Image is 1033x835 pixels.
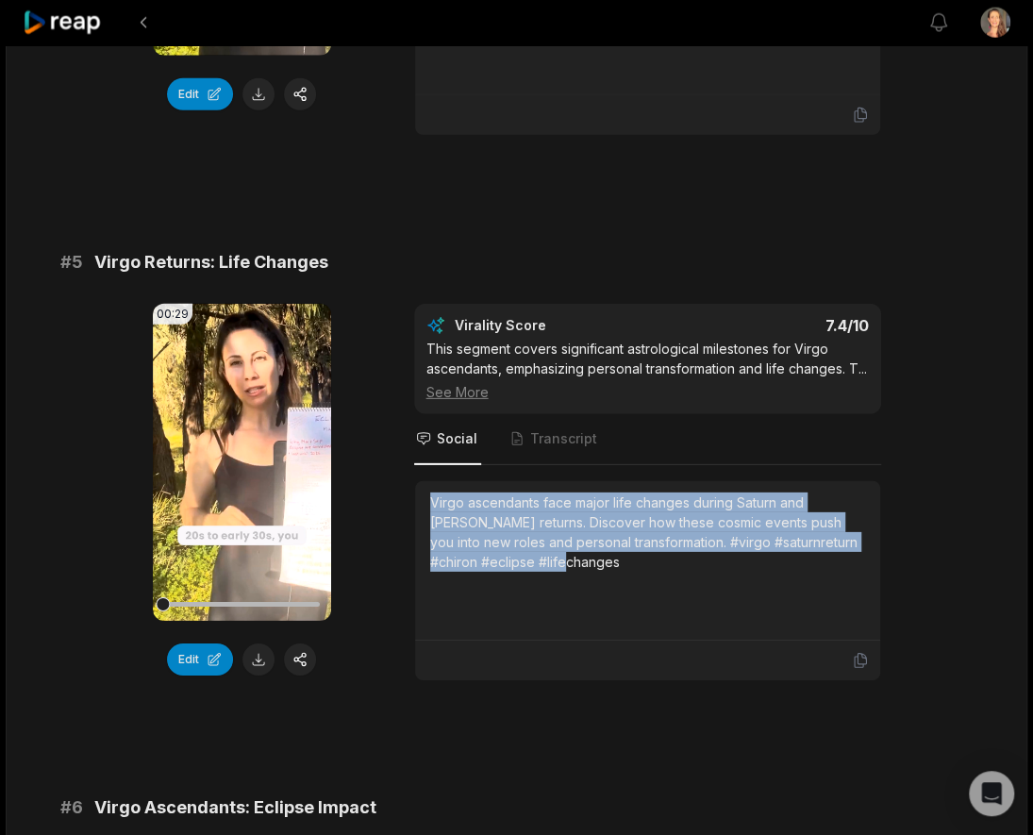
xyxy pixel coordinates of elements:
button: Edit [167,643,233,676]
div: Virgo ascendants face major life changes during Saturn and [PERSON_NAME] returns. Discover how th... [430,493,865,572]
div: 7.4 /10 [666,316,869,335]
div: Virality Score [455,316,658,335]
div: Open Intercom Messenger [969,771,1014,816]
span: Virgo Ascendants: Eclipse Impact [94,794,376,821]
nav: Tabs [414,414,881,465]
span: # 6 [60,794,83,821]
span: # 5 [60,249,83,276]
span: Transcript [530,429,597,448]
span: Virgo Returns: Life Changes [94,249,328,276]
span: Social [437,429,477,448]
div: This segment covers significant astrological milestones for Virgo ascendants, emphasizing persona... [426,339,869,402]
div: See More [426,382,869,402]
button: Edit [167,78,233,110]
video: Your browser does not support mp4 format. [153,304,331,621]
